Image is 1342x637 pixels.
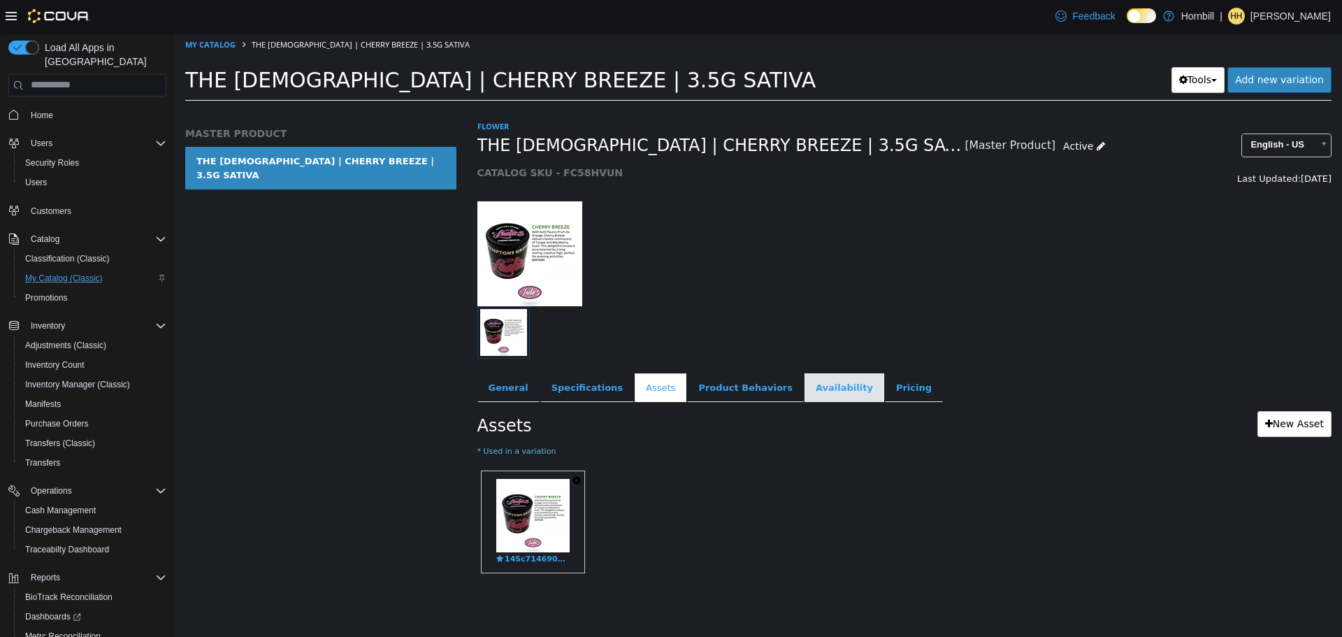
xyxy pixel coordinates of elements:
span: Inventory Count [20,357,166,373]
span: Traceabilty Dashboard [25,544,109,555]
span: [DATE] [1126,141,1157,152]
a: Transfers [20,455,66,471]
img: Cova [28,9,90,23]
a: Availability [630,341,709,371]
a: General [303,341,365,371]
span: English - US [1067,102,1138,124]
span: BioTrack Reconciliation [25,592,113,603]
button: Inventory Count [14,355,172,375]
a: Home [25,107,59,124]
a: Feedback [1050,2,1120,30]
a: Security Roles [20,155,85,171]
span: Dashboards [20,608,166,625]
a: My Catalog (Classic) [20,270,108,287]
a: Cash Management [20,502,101,519]
span: Customers [25,202,166,220]
span: My Catalog (Classic) [20,270,166,287]
span: Last Updated: [1062,141,1126,152]
button: Customers [3,201,172,221]
a: Customers [25,203,77,220]
a: Add new variation [1053,35,1157,61]
input: Dark Mode [1127,8,1156,23]
span: Chargeback Management [25,524,122,536]
a: Adjustments (Classic) [20,337,112,354]
button: Purchase Orders [14,414,172,434]
button: Home [3,105,172,125]
span: Inventory [31,320,65,331]
a: Traceabilty Dashboard [20,541,115,558]
span: Classification (Classic) [25,253,110,264]
span: Home [25,106,166,124]
button: Traceabilty Dashboard [14,540,172,559]
button: Users [14,173,172,192]
a: My Catalog [10,7,61,17]
button: Adjustments (Classic) [14,336,172,355]
button: Inventory [25,317,71,334]
span: Inventory [25,317,166,334]
span: Transfers [20,455,166,471]
a: Specifications [366,341,459,371]
span: Transfers (Classic) [25,438,95,449]
button: Transfers [14,453,172,473]
button: Classification (Classic) [14,249,172,269]
span: THE [DEMOGRAPHIC_DATA] | CHERRY BREEZE | 3.5G SATIVA [77,7,295,17]
p: Hornbill [1181,8,1214,24]
a: Product Behaviors [512,341,629,371]
a: Users [20,174,52,191]
span: HH [1230,8,1242,24]
span: Reports [31,572,60,583]
span: Classification (Classic) [20,250,166,267]
span: Purchase Orders [25,418,89,429]
button: Transfers (Classic) [14,434,172,453]
span: Reports [25,569,166,586]
a: Classification (Classic) [20,250,115,267]
span: Inventory Manager (Classic) [20,376,166,393]
a: Manifests [20,396,66,413]
span: Operations [25,482,166,499]
button: Security Roles [14,153,172,173]
span: Security Roles [25,157,79,169]
span: My Catalog (Classic) [25,273,103,284]
span: Dashboards [25,611,81,622]
small: * Used in a variation [303,414,1157,426]
button: Operations [25,482,78,499]
span: THE [DEMOGRAPHIC_DATA] | CHERRY BREEZE | 3.5G SATIVA [303,103,791,124]
span: Home [31,110,53,121]
button: Users [25,135,58,152]
button: Reports [25,569,66,586]
span: Customers [31,206,71,217]
a: THE [DEMOGRAPHIC_DATA] | CHERRY BREEZE | 3.5G SATIVA [10,115,282,157]
a: New Asset [1083,379,1157,405]
a: Active [881,101,938,127]
a: Inventory Manager (Classic) [20,376,136,393]
p: | [1220,8,1222,24]
a: English - US [1067,101,1157,125]
span: Manifests [25,399,61,410]
button: Catalog [25,231,65,248]
a: Inventory Count [20,357,90,373]
button: My Catalog (Classic) [14,269,172,288]
span: Security Roles [20,155,166,171]
span: Dark Mode [1127,23,1127,24]
span: Catalog [25,231,166,248]
button: Chargeback Management [14,520,172,540]
h2: Assets [303,379,641,405]
small: [Master Product] [791,108,881,120]
a: Purchase Orders [20,415,94,432]
span: Adjustments (Classic) [25,340,106,351]
span: Promotions [25,292,68,303]
a: Dashboards [20,608,87,625]
button: Promotions [14,288,172,308]
span: Inventory Count [25,359,85,371]
button: BioTrack Reconciliation [14,587,172,607]
span: BioTrack Reconciliation [20,589,166,606]
button: Users [3,134,172,153]
img: 150 [303,169,407,274]
span: Load All Apps in [GEOGRAPHIC_DATA] [39,41,166,69]
span: Transfers (Classic) [20,435,166,452]
span: Transfers [25,457,60,468]
h5: MASTER PRODUCT [10,95,282,108]
a: Assets [460,341,512,371]
a: Transfers (Classic) [20,435,101,452]
span: Chargeback Management [20,522,166,538]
